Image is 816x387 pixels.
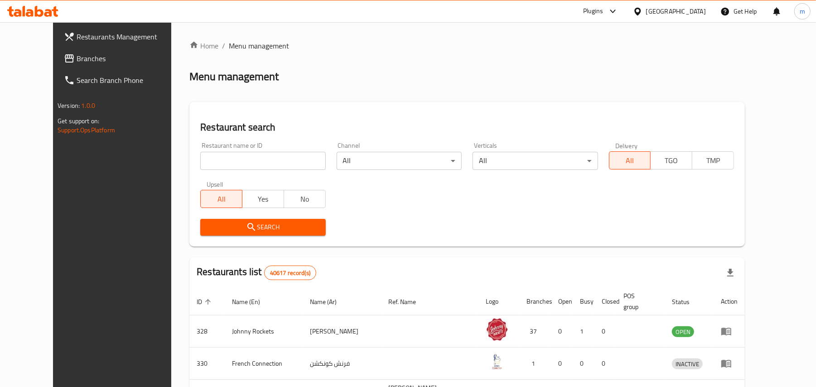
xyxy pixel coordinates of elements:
button: TGO [650,151,692,169]
button: Search [200,219,325,236]
td: 0 [594,315,616,348]
span: Menu management [229,40,289,51]
span: Restaurants Management [77,31,182,42]
span: Name (En) [232,296,272,307]
a: Branches [57,48,189,69]
div: Export file [719,262,741,284]
td: [PERSON_NAME] [303,315,381,348]
a: Restaurants Management [57,26,189,48]
td: فرنش كونكشن [303,348,381,380]
span: Ref. Name [389,296,428,307]
span: TMP [696,154,730,167]
td: 328 [189,315,225,348]
button: All [609,151,651,169]
td: Johnny Rockets [225,315,303,348]
div: All [473,152,598,170]
nav: breadcrumb [189,40,745,51]
th: Open [551,288,573,315]
span: Name (Ar) [310,296,348,307]
span: Yes [246,193,280,206]
th: Action [714,288,745,315]
h2: Restaurant search [200,121,734,134]
span: Get support on: [58,115,99,127]
a: Search Branch Phone [57,69,189,91]
td: 1 [519,348,551,380]
td: 37 [519,315,551,348]
div: Menu [721,326,738,337]
span: Version: [58,100,80,111]
div: Menu [721,358,738,369]
span: m [800,6,805,16]
input: Search for restaurant name or ID.. [200,152,325,170]
td: 0 [551,315,573,348]
span: No [288,193,322,206]
td: 1 [573,315,594,348]
img: French Connection [486,350,508,373]
th: Logo [478,288,519,315]
label: Upsell [207,181,223,187]
td: 0 [594,348,616,380]
span: All [613,154,647,167]
label: Delivery [615,142,638,149]
div: [GEOGRAPHIC_DATA] [646,6,706,16]
span: Branches [77,53,182,64]
th: Closed [594,288,616,315]
div: OPEN [672,326,694,337]
a: Support.OpsPlatform [58,124,115,136]
span: Search [208,222,318,233]
td: 330 [189,348,225,380]
a: Home [189,40,218,51]
button: All [200,190,242,208]
span: Search Branch Phone [77,75,182,86]
button: No [284,190,326,208]
th: Busy [573,288,594,315]
th: Branches [519,288,551,315]
h2: Restaurants list [197,265,316,280]
span: POS group [623,290,654,312]
button: TMP [692,151,734,169]
li: / [222,40,225,51]
span: 1.0.0 [81,100,95,111]
span: All [204,193,239,206]
div: Plugins [583,6,603,17]
span: ID [197,296,214,307]
span: 40617 record(s) [265,269,316,277]
span: INACTIVE [672,359,703,369]
td: 0 [573,348,594,380]
img: Johnny Rockets [486,318,508,341]
div: All [337,152,462,170]
button: Yes [242,190,284,208]
td: French Connection [225,348,303,380]
span: OPEN [672,327,694,337]
td: 0 [551,348,573,380]
span: Status [672,296,701,307]
h2: Menu management [189,69,279,84]
div: Total records count [264,266,316,280]
span: TGO [654,154,689,167]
